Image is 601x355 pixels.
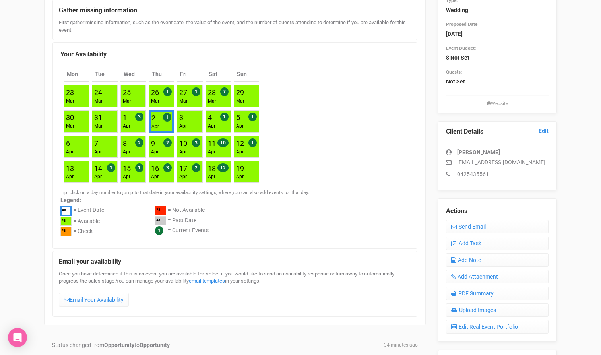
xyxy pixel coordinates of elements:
span: 34 minutes ago [384,342,418,349]
th: Sun [234,67,259,82]
span: 1 [163,87,172,96]
span: 7 [220,87,229,96]
span: 3 [135,113,143,121]
span: 3 [163,163,172,172]
legend: Actions [446,207,549,216]
th: Tue [92,67,117,82]
a: Send Email [446,220,549,233]
a: 17 [179,164,187,173]
div: Apr [123,123,130,130]
p: 0425435561 [446,170,549,178]
div: Apr [179,173,187,180]
div: Mar [94,123,103,130]
a: 25 [123,88,131,97]
span: 1 [135,163,143,172]
div: Apr [151,149,159,155]
legend: Email your availability [59,257,411,266]
strong: Wedding [446,7,468,13]
label: Legend: [60,196,409,204]
div: Apr [66,173,74,180]
span: 1 [220,113,229,121]
a: 31 [94,113,102,122]
a: 13 [66,164,74,173]
div: Apr [123,173,131,180]
small: Tip: click on a day number to jump to that date in your availability settings, where you can also... [60,190,309,195]
a: 10 [179,139,187,147]
a: 23 [66,88,74,97]
div: Apr [236,123,244,130]
div: Apr [66,149,74,155]
div: Apr [151,123,159,130]
div: Apr [208,123,215,130]
span: Status changed from to [52,342,170,348]
a: Upload Images [446,303,549,317]
div: ²³ [60,227,72,236]
strong: Opportunity [140,342,170,348]
div: ²³ [155,206,166,215]
span: 1 [248,138,257,147]
a: email templates [189,278,225,284]
p: [EMAIL_ADDRESS][DOMAIN_NAME] [446,158,549,166]
small: Guests: [446,69,462,75]
th: Thu [149,67,174,82]
a: 18 [208,164,216,173]
div: Mar [208,98,216,105]
span: 10 [217,138,229,147]
span: 1 [192,87,200,96]
div: First gather missing information, such as the event date, the value of the event, and the number ... [59,19,411,34]
a: 2 [151,114,155,122]
div: Mar [66,123,74,130]
div: Apr [208,173,216,180]
div: Apr [94,149,102,155]
a: 12 [236,139,244,147]
a: 6 [66,139,70,147]
div: Once you have determined if this is an event you are available for, select if you would like to s... [59,270,411,310]
span: 2 [192,163,200,172]
th: Fri [177,67,202,82]
a: 3 [179,113,183,122]
a: 1 [123,113,127,122]
a: 4 [208,113,212,122]
span: 1 [155,226,163,235]
div: Mar [94,98,103,105]
a: 8 [123,139,127,147]
strong: $ Not Set [446,54,469,61]
div: Apr [179,123,187,130]
span: 2 [163,138,172,147]
th: Sat [206,67,231,82]
div: Mar [66,98,74,105]
a: Add Attachment [446,270,549,283]
strong: Opportunity [104,342,134,348]
div: = Available [73,217,100,227]
span: You can manage your availability in your settings. [116,278,260,284]
a: 24 [94,88,102,97]
div: Apr [94,173,102,180]
th: Mon [64,67,89,82]
a: 29 [236,88,244,97]
small: Website [446,100,549,107]
legend: Gather missing information [59,6,411,15]
div: = Past Date [168,216,196,227]
div: Apr [236,173,244,180]
div: ²³ [60,217,72,226]
span: 12 [217,163,229,172]
a: PDF Summary [446,287,549,300]
div: Mar [236,98,244,105]
a: 27 [179,88,187,97]
div: ²³ [60,206,72,216]
div: = Check [73,227,93,237]
a: 9 [151,139,155,147]
div: Apr [151,173,159,180]
span: 2 [135,138,143,147]
a: 5 [236,113,240,122]
small: Proposed Date [446,21,477,27]
span: 3 [192,138,200,147]
a: 28 [208,88,216,97]
a: Edit Real Event Portfolio [446,320,549,334]
div: Open Intercom Messenger [8,328,27,347]
a: 26 [151,88,159,97]
a: Add Note [446,253,549,267]
div: Apr [208,149,216,155]
a: 16 [151,164,159,173]
strong: [DATE] [446,31,463,37]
